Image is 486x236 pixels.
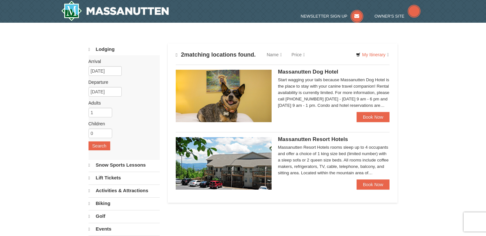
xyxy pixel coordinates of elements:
label: Children [89,121,155,127]
div: Start wagging your tails because Massanutten Dog Hotel is the place to stay with your canine trav... [278,77,390,109]
img: Massanutten Resort Logo [61,1,169,21]
label: Arrival [89,58,155,65]
div: Massanutten Resort Hotels rooms sleep up to 4 occupants and offer a choice of 1 king size bed (li... [278,144,390,176]
a: Book Now [357,112,390,122]
a: Owner's Site [374,14,420,19]
a: Price [287,48,310,61]
a: My Itinerary [352,50,393,59]
img: 19219026-1-e3b4ac8e.jpg [176,137,272,190]
a: Name [262,48,287,61]
button: Search [89,141,110,150]
span: Massanutten Resort Hotels [278,136,348,142]
a: Golf [89,210,160,222]
a: Activities & Attractions [89,185,160,197]
a: Biking [89,197,160,209]
a: Events [89,223,160,235]
span: Owner's Site [374,14,405,19]
a: Newsletter Sign Up [301,14,363,19]
img: 27428181-5-81c892a3.jpg [176,70,272,122]
span: Newsletter Sign Up [301,14,347,19]
a: Book Now [357,179,390,190]
a: Lift Tickets [89,172,160,184]
a: Snow Sports Lessons [89,159,160,171]
a: Lodging [89,43,160,55]
a: Massanutten Resort [61,1,169,21]
label: Departure [89,79,155,85]
span: Massanutten Dog Hotel [278,69,338,75]
label: Adults [89,100,155,106]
